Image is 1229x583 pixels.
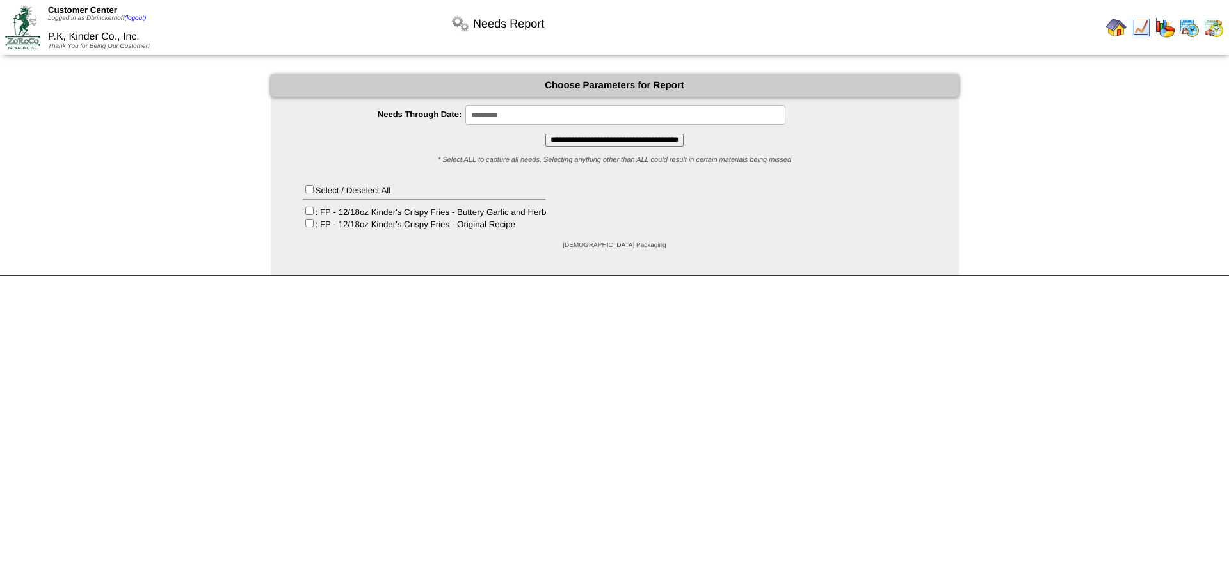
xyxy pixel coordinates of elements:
img: graph.gif [1155,17,1175,38]
img: line_graph.gif [1130,17,1151,38]
span: Thank You for Being Our Customer! [48,43,150,50]
span: [DEMOGRAPHIC_DATA] Packaging [563,242,666,249]
div: Select / Deselect All : FP - 12/18oz Kinder's Crispy Fries - Buttery Garlic and Herb : FP - 12/18... [303,183,547,229]
label: Needs Through Date: [296,109,466,119]
a: (logout) [124,15,146,22]
img: workflow.png [450,13,470,34]
span: Needs Report [473,17,544,31]
img: ZoRoCo_Logo(Green%26Foil)%20jpg.webp [5,6,40,49]
span: Customer Center [48,5,117,15]
div: Choose Parameters for Report [271,74,959,97]
span: Logged in as Dbrinckerhoff [48,15,146,22]
div: * Select ALL to capture all needs. Selecting anything other than ALL could result in certain mate... [271,156,959,164]
span: P.K, Kinder Co., Inc. [48,31,140,42]
img: calendarprod.gif [1179,17,1200,38]
img: home.gif [1106,17,1127,38]
img: calendarinout.gif [1203,17,1224,38]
